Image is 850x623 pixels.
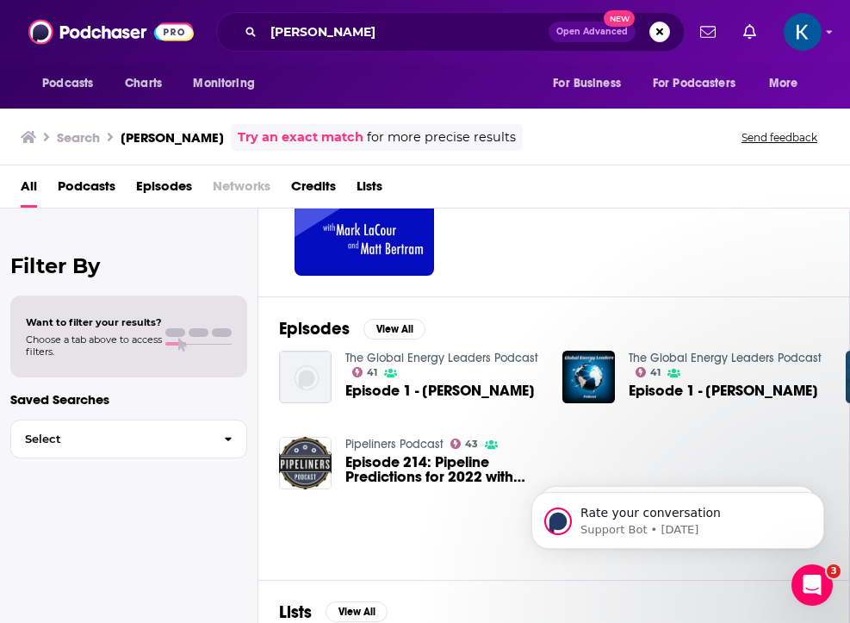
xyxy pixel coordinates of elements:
[193,72,254,96] span: Monitoring
[784,13,822,51] button: Show profile menu
[121,129,224,146] h3: [PERSON_NAME]
[562,351,615,403] img: Episode 1 - Mark LaCour
[213,172,270,208] span: Networks
[10,391,247,408] p: Saved Searches
[367,369,377,377] span: 41
[10,420,247,458] button: Select
[21,172,37,208] a: All
[736,17,763,47] a: Show notifications dropdown
[363,319,425,340] button: View All
[238,128,363,147] a: Try an exact match
[757,67,820,100] button: open menu
[604,10,635,27] span: New
[791,564,833,606] iframe: Intercom live chat
[264,18,549,46] input: Search podcasts, credits, & more...
[784,13,822,51] img: User Profile
[636,367,661,377] a: 41
[367,128,516,147] span: for more precise results
[450,439,479,449] a: 43
[653,72,735,96] span: For Podcasters
[216,12,685,52] div: Search podcasts, credits, & more...
[629,383,818,398] a: Episode 1 - Mark LaCour
[28,16,194,48] img: Podchaser - Follow, Share and Rate Podcasts
[465,440,478,448] span: 43
[326,601,388,622] button: View All
[279,318,425,340] a: EpisodesView All
[279,601,388,623] a: ListsView All
[629,383,818,398] span: Episode 1 - [PERSON_NAME]
[57,129,100,146] h3: Search
[784,13,822,51] span: Logged in as kristen42280
[736,130,822,145] button: Send feedback
[345,351,538,365] a: The Global Energy Leaders Podcast
[136,172,192,208] a: Episodes
[26,333,162,358] span: Choose a tab above to access filters.
[769,72,798,96] span: More
[26,316,162,328] span: Want to filter your results?
[556,28,628,36] span: Open Advanced
[827,564,841,578] span: 3
[352,367,378,377] a: 41
[357,172,382,208] a: Lists
[42,72,93,96] span: Podcasts
[345,383,535,398] a: Episode 1 - Mark LaCour
[553,72,621,96] span: For Business
[181,67,276,100] button: open menu
[10,253,247,278] h2: Filter By
[345,383,535,398] span: Episode 1 - [PERSON_NAME]
[125,72,162,96] span: Charts
[279,601,312,623] h2: Lists
[650,369,661,377] span: 41
[291,172,336,208] a: Credits
[279,351,332,403] img: Episode 1 - Mark LaCour
[642,67,760,100] button: open menu
[693,17,723,47] a: Show notifications dropdown
[279,318,350,340] h2: Episodes
[345,455,542,484] span: Episode 214: Pipeline Predictions for 2022 with [PERSON_NAME]
[629,351,822,365] a: The Global Energy Leaders Podcast
[345,437,444,452] a: Pipeliners Podcast
[11,433,210,445] span: Select
[549,22,636,42] button: Open AdvancedNew
[30,67,115,100] button: open menu
[506,456,850,576] iframe: Intercom notifications message
[345,455,542,484] a: Episode 214: Pipeline Predictions for 2022 with Mark LaCour
[279,437,332,489] img: Episode 214: Pipeline Predictions for 2022 with Mark LaCour
[114,67,172,100] a: Charts
[58,172,115,208] a: Podcasts
[541,67,642,100] button: open menu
